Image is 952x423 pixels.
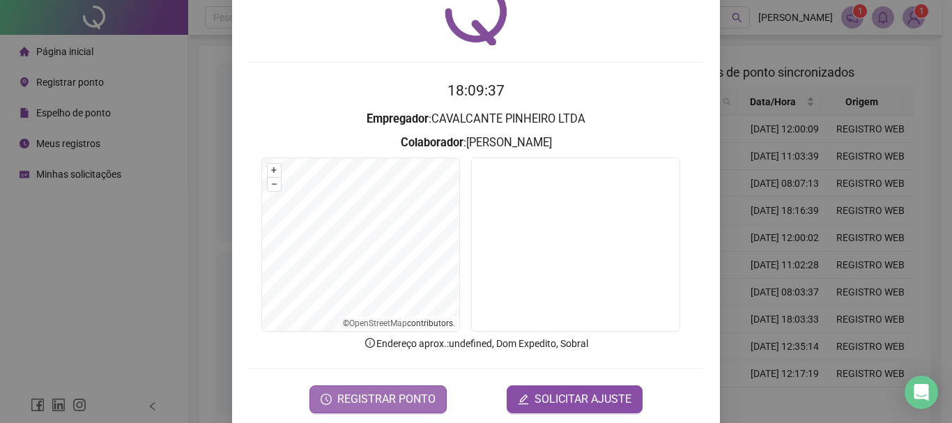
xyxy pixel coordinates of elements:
li: © contributors. [343,318,455,328]
span: clock-circle [321,394,332,405]
button: – [268,178,281,191]
button: editSOLICITAR AJUSTE [507,385,643,413]
span: SOLICITAR AJUSTE [535,391,631,408]
span: REGISTRAR PONTO [337,391,436,408]
time: 18:09:37 [447,82,505,99]
h3: : [PERSON_NAME] [249,134,703,152]
p: Endereço aprox. : undefined, Dom Expedito, Sobral [249,336,703,351]
button: + [268,164,281,177]
span: info-circle [364,337,376,349]
span: edit [518,394,529,405]
a: OpenStreetMap [349,318,407,328]
h3: : CAVALCANTE PINHEIRO LTDA [249,110,703,128]
div: Open Intercom Messenger [905,376,938,409]
strong: Empregador [367,112,429,125]
button: REGISTRAR PONTO [309,385,447,413]
strong: Colaborador [401,136,463,149]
